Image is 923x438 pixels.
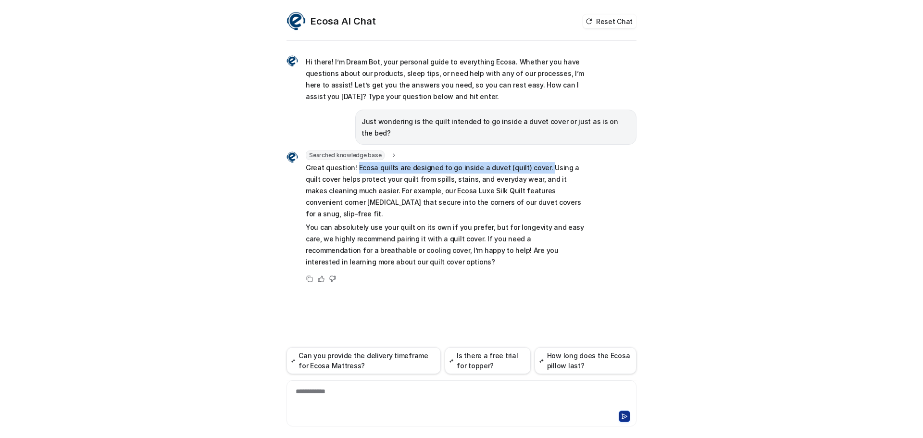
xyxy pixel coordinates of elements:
[287,151,298,163] img: Widget
[287,12,306,31] img: Widget
[583,14,636,28] button: Reset Chat
[306,150,385,160] span: Searched knowledge base
[306,56,587,102] p: Hi there! I’m Dream Bot, your personal guide to everything Ecosa. Whether you have questions abou...
[287,55,298,67] img: Widget
[311,14,376,28] h2: Ecosa AI Chat
[306,222,587,268] p: You can absolutely use your quilt on its own if you prefer, but for longevity and easy care, we h...
[287,347,441,374] button: Can you provide the delivery timeframe for Ecosa Mattress?
[445,347,531,374] button: Is there a free trial for topper?
[306,162,587,220] p: Great question! Ecosa quilts are designed to go inside a duvet (quilt) cover. Using a quilt cover...
[535,347,636,374] button: How long does the Ecosa pillow last?
[362,116,630,139] p: Just wondering is the quilt intended to go inside a duvet cover or just as is on the bed?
